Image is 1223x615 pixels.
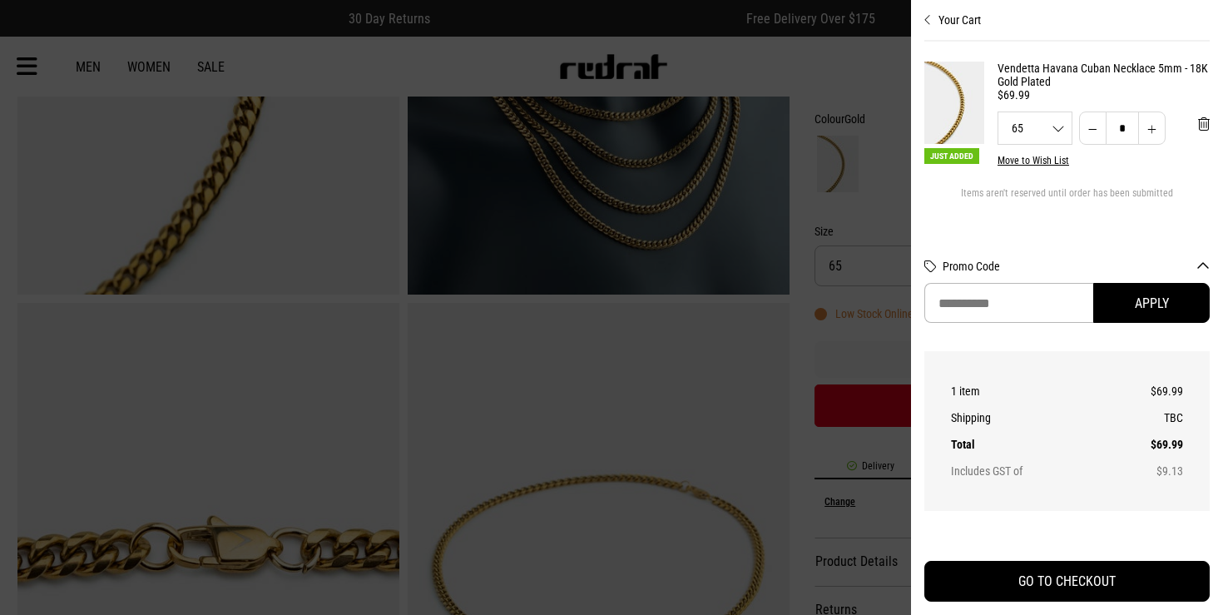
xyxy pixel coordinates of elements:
iframe: Customer reviews powered by Trustpilot [924,531,1210,548]
td: $69.99 [1111,431,1183,458]
button: 'Remove from cart [1185,103,1223,145]
a: Vendetta Havana Cuban Necklace 5mm - 18K Gold Plated [998,62,1210,88]
button: Increase quantity [1138,112,1166,145]
img: Vendetta Havana Cuban Necklace 5mm - 18K Gold Plated [924,62,984,144]
td: $9.13 [1111,458,1183,484]
th: 1 item [951,378,1111,404]
th: Shipping [951,404,1111,431]
button: GO TO CHECKOUT [924,561,1210,602]
div: $69.99 [998,88,1210,102]
th: Includes GST of [951,458,1111,484]
th: Total [951,431,1111,458]
td: TBC [1111,404,1183,431]
button: Apply [1093,283,1210,323]
span: 65 [998,122,1072,134]
input: Promo Code [924,283,1093,323]
td: $69.99 [1111,378,1183,404]
button: Promo Code [943,260,1210,273]
span: Just Added [924,148,979,164]
button: Move to Wish List [998,155,1069,166]
input: Quantity [1106,112,1139,145]
div: Items aren't reserved until order has been submitted [924,187,1210,212]
button: Decrease quantity [1079,112,1107,145]
button: Open LiveChat chat widget [13,7,63,57]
